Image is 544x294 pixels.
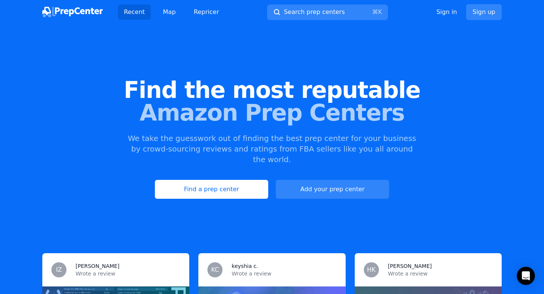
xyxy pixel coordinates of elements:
[276,180,389,199] a: Add your prep center
[388,262,432,270] h3: [PERSON_NAME]
[127,133,417,165] p: We take the guesswork out of finding the best prep center for your business by crowd-sourcing rev...
[76,270,180,277] p: Wrote a review
[232,270,336,277] p: Wrote a review
[388,270,493,277] p: Wrote a review
[188,5,225,20] a: Repricer
[76,262,119,270] h3: [PERSON_NAME]
[267,5,388,20] button: Search prep centers⌘K
[157,5,182,20] a: Map
[378,8,382,15] kbd: K
[284,8,345,17] span: Search prep centers
[155,180,268,199] a: Find a prep center
[12,79,532,101] span: Find the most reputable
[12,101,532,124] span: Amazon Prep Centers
[436,8,457,17] a: Sign in
[118,5,151,20] a: Recent
[466,4,502,20] a: Sign up
[42,7,103,17] img: PrepCenter
[517,267,535,285] div: Open Intercom Messenger
[367,267,376,273] span: HK
[56,267,62,273] span: IZ
[211,267,219,273] span: KC
[372,8,378,15] kbd: ⌘
[232,262,258,270] h3: keyshia c.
